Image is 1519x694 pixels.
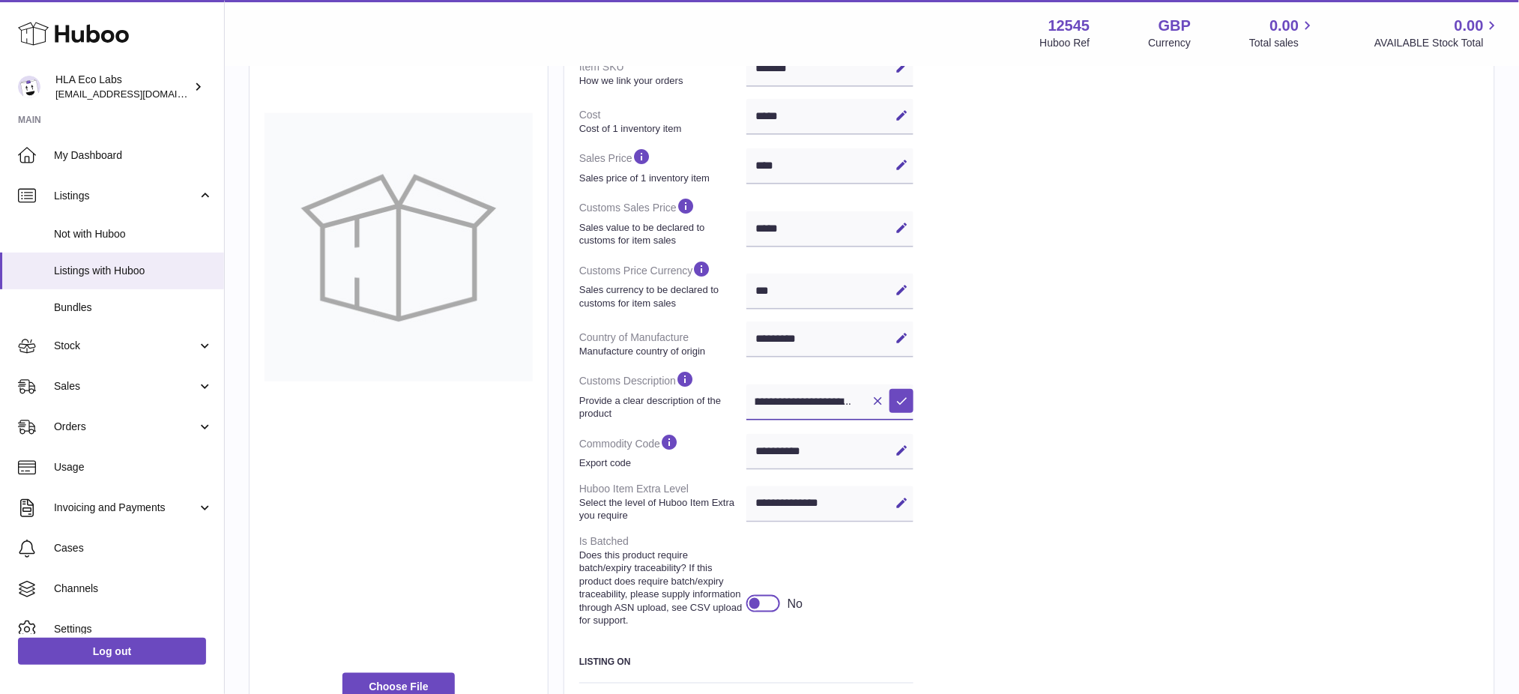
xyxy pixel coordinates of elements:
span: Sales [54,379,197,393]
dt: Is Batched [579,528,746,633]
span: Not with Huboo [54,227,213,241]
a: 0.00 AVAILABLE Stock Total [1374,16,1501,50]
span: Channels [54,582,213,596]
span: Orders [54,420,197,434]
strong: 12545 [1048,16,1090,36]
div: Huboo Ref [1040,36,1090,50]
img: internalAdmin-12545@internal.huboo.com [18,76,40,98]
span: My Dashboard [54,148,213,163]
span: AVAILABLE Stock Total [1374,36,1501,50]
span: Total sales [1249,36,1316,50]
span: [EMAIL_ADDRESS][DOMAIN_NAME] [55,88,220,100]
a: Log out [18,638,206,665]
a: 0.00 Total sales [1249,16,1316,50]
div: No [788,596,803,612]
div: HLA Eco Labs [55,73,190,101]
span: Invoicing and Payments [54,501,197,515]
strong: Export code [579,456,743,470]
span: Listings [54,189,197,203]
strong: GBP [1159,16,1191,36]
div: Currency [1149,36,1192,50]
span: Bundles [54,301,213,315]
dt: Huboo Item Extra Level [579,476,746,528]
span: Cases [54,541,213,555]
dt: Commodity Code [579,426,746,476]
span: Usage [54,460,213,474]
strong: Does this product require batch/expiry traceability? If this product does require batch/expiry tr... [579,549,743,627]
span: 0.00 [1455,16,1484,36]
span: Listings with Huboo [54,264,213,278]
span: 0.00 [1270,16,1299,36]
span: Settings [54,622,213,636]
strong: Provide a clear description of the product [579,394,743,420]
h3: Listing On [579,656,913,668]
span: Stock [54,339,197,353]
strong: Select the level of Huboo Item Extra you require [579,496,743,522]
dt: Customs Description [579,363,746,426]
